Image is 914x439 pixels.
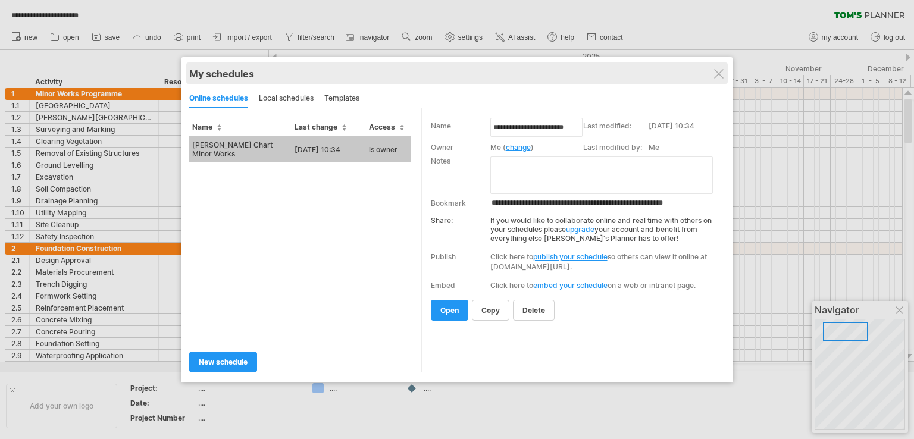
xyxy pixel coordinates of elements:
div: Embed [431,281,455,290]
td: [DATE] 10:34 [649,120,722,142]
span: Access [369,123,404,131]
a: upgrade [566,225,594,234]
span: new schedule [199,358,248,366]
td: Name [431,120,490,142]
div: templates [324,89,359,108]
td: Me [649,142,722,155]
td: Last modified by: [583,142,649,155]
a: delete [513,300,555,321]
span: delete [522,306,545,315]
div: Click here to so others can view it online at [DOMAIN_NAME][URL]. [490,252,717,272]
td: is owner [366,136,411,162]
span: open [440,306,459,315]
a: open [431,300,468,321]
div: local schedules [259,89,314,108]
a: publish your schedule [533,252,608,261]
strong: Share: [431,216,453,225]
a: copy [472,300,509,321]
td: Notes [431,155,490,195]
div: If you would like to collaborate online and real time with others on your schedules please your a... [431,210,717,243]
div: online schedules [189,89,248,108]
div: My schedules [189,68,725,80]
td: Last modified: [583,120,649,142]
td: Owner [431,142,490,155]
td: Bookmark [431,195,490,210]
span: Last change [295,123,346,131]
div: Click here to on a web or intranet page. [490,281,717,290]
div: Me ( ) [490,143,577,152]
span: Name [192,123,221,131]
td: [PERSON_NAME] Chart Minor Works [189,136,292,162]
a: new schedule [189,352,257,372]
div: Publish [431,252,456,261]
a: change [506,143,531,152]
a: embed your schedule [533,281,608,290]
span: copy [481,306,500,315]
td: [DATE] 10:34 [292,136,366,162]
